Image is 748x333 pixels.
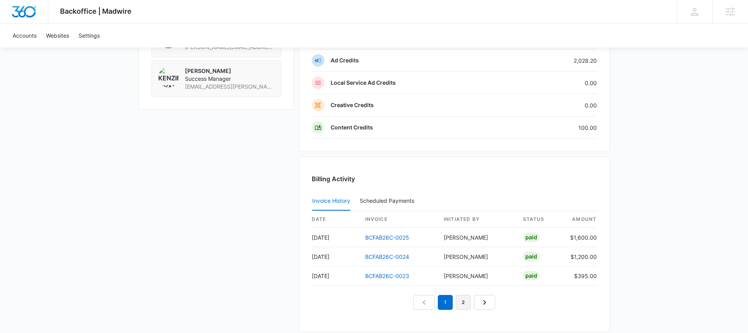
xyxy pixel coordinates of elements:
th: date [312,211,359,228]
p: Creative Credits [331,101,374,109]
a: Accounts [8,24,41,47]
p: [PERSON_NAME] [185,67,274,75]
p: Local Service Ad Credits [331,79,396,87]
a: Page 2 [456,295,471,310]
img: Kenzie Ryan [158,67,179,87]
a: BCFAB26C-0024 [365,253,409,260]
th: invoice [359,211,437,228]
td: [DATE] [312,228,359,247]
div: Paid [523,271,540,280]
a: Next Page [474,295,495,310]
em: 1 [438,295,453,310]
a: BCFAB26C-0023 [365,273,409,279]
th: Initiated By [437,211,517,228]
p: Ad Credits [331,56,359,64]
td: 0.00 [514,72,597,94]
td: 100.00 [514,116,597,139]
td: [DATE] [312,266,359,286]
td: [PERSON_NAME] [437,228,517,247]
td: [PERSON_NAME] [437,266,517,286]
p: Content Credits [331,124,373,131]
h3: Billing Activity [312,174,597,184]
a: Settings [74,24,104,47]
td: $1,600.00 [564,228,597,247]
td: [PERSON_NAME] [437,247,517,266]
th: amount [564,211,597,228]
span: [EMAIL_ADDRESS][PERSON_NAME][DOMAIN_NAME] [185,83,274,91]
span: Backoffice | Madwire [60,7,132,15]
div: Paid [523,233,540,242]
a: BCFAB26C-0025 [365,234,409,241]
div: Paid [523,252,540,261]
td: 2,028.20 [514,49,597,72]
span: Success Manager [185,75,274,83]
div: Scheduled Payments [360,198,417,204]
nav: Pagination [413,295,495,310]
td: [DATE] [312,247,359,266]
a: Websites [41,24,74,47]
th: status [517,211,564,228]
td: $395.00 [564,266,597,286]
button: Invoice History [312,192,350,211]
td: $1,200.00 [564,247,597,266]
td: 0.00 [514,94,597,116]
